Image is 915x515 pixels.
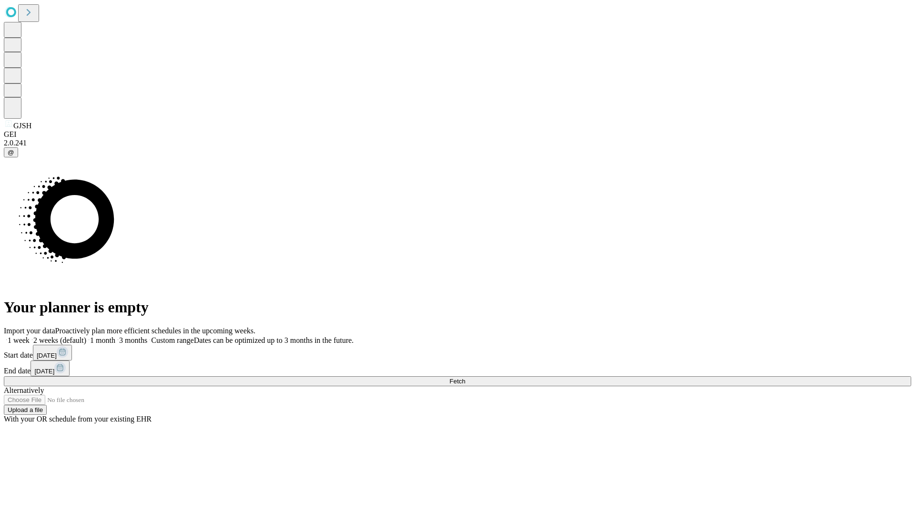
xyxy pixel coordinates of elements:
span: 3 months [119,336,147,344]
div: End date [4,360,911,376]
span: Fetch [449,378,465,385]
span: Dates can be optimized up to 3 months in the future. [194,336,354,344]
span: [DATE] [34,368,54,375]
span: 1 week [8,336,30,344]
button: Upload a file [4,405,47,415]
button: [DATE] [33,345,72,360]
button: [DATE] [30,360,70,376]
div: 2.0.241 [4,139,911,147]
span: With your OR schedule from your existing EHR [4,415,152,423]
span: Import your data [4,327,55,335]
span: 1 month [90,336,115,344]
span: Proactively plan more efficient schedules in the upcoming weeks. [55,327,255,335]
span: Alternatively [4,386,44,394]
span: GJSH [13,122,31,130]
button: @ [4,147,18,157]
span: Custom range [151,336,193,344]
span: [DATE] [37,352,57,359]
div: Start date [4,345,911,360]
button: Fetch [4,376,911,386]
h1: Your planner is empty [4,299,911,316]
span: 2 weeks (default) [33,336,86,344]
span: @ [8,149,14,156]
div: GEI [4,130,911,139]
